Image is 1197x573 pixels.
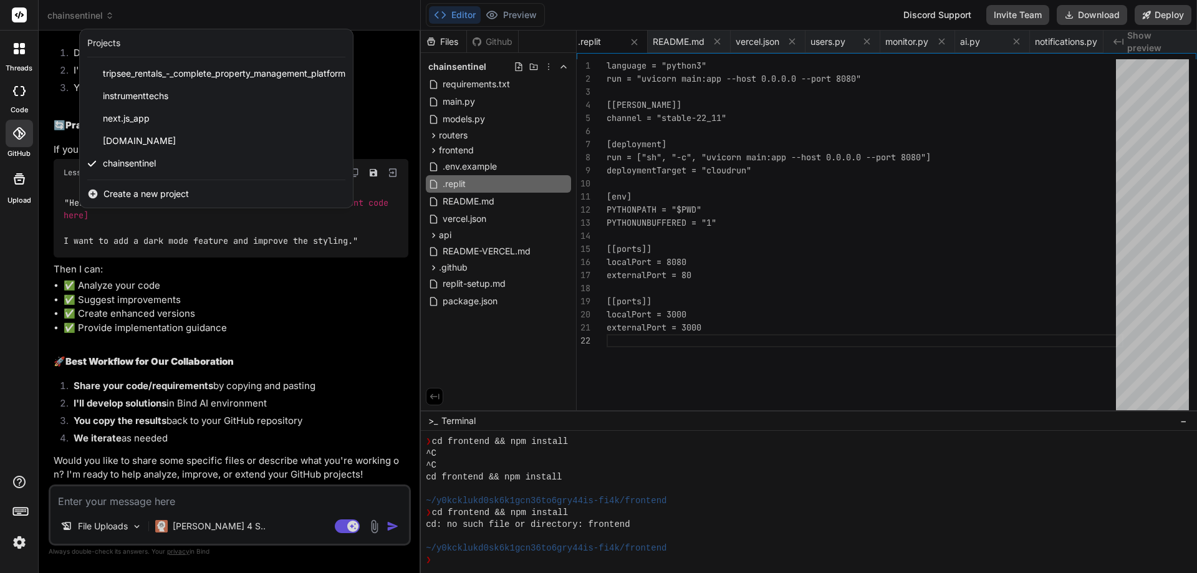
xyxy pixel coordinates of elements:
[103,188,189,200] span: Create a new project
[103,112,150,125] span: next.js_app
[103,90,168,102] span: instrumenttechs
[103,157,156,170] span: chainsentinel
[7,148,31,159] label: GitHub
[103,135,176,147] span: [DOMAIN_NAME]
[9,532,30,553] img: settings
[11,105,28,115] label: code
[87,37,120,49] div: Projects
[103,67,345,80] span: tripsee_rentals_-_complete_property_management_platform
[7,195,31,206] label: Upload
[6,63,32,74] label: threads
